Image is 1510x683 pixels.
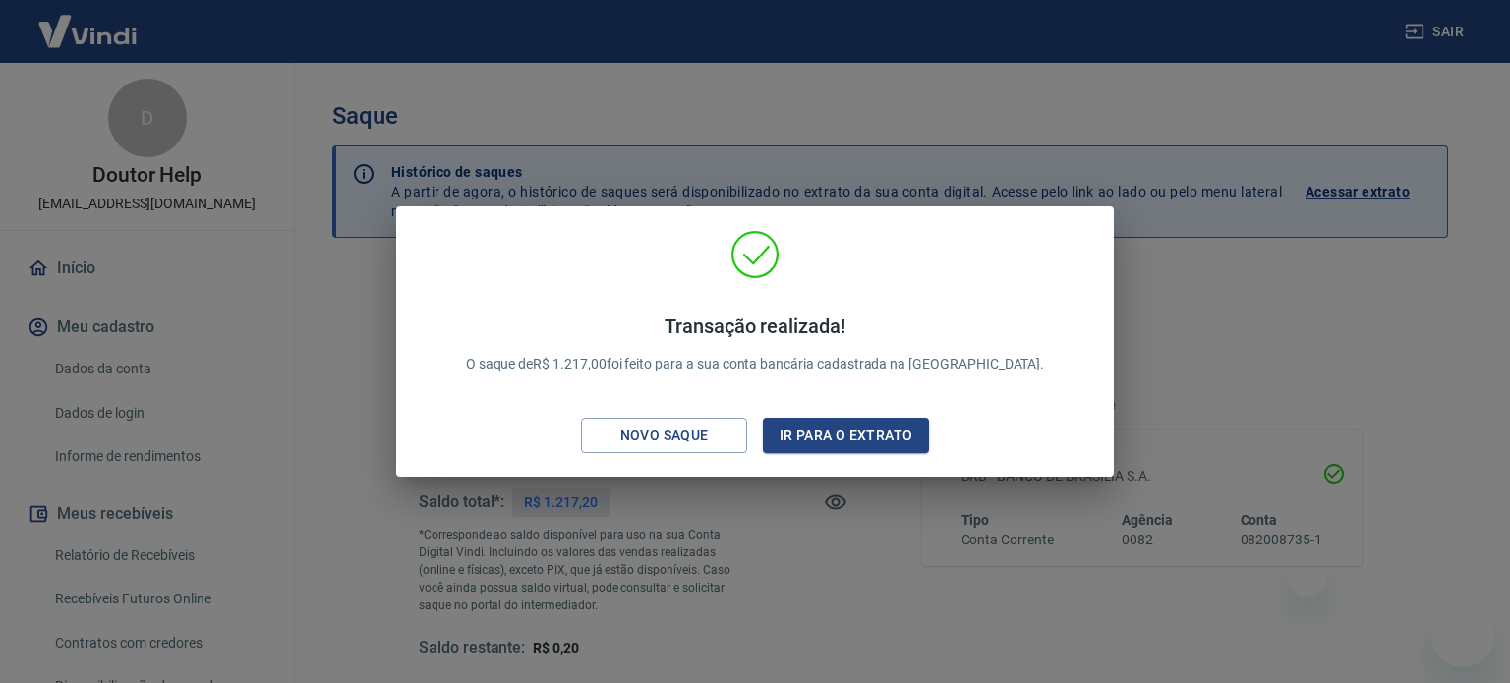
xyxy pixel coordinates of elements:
p: O saque de R$ 1.217,00 foi feito para a sua conta bancária cadastrada na [GEOGRAPHIC_DATA]. [466,314,1045,374]
iframe: Botão para abrir a janela de mensagens [1431,604,1494,667]
button: Novo saque [581,418,747,454]
div: Novo saque [597,424,732,448]
button: Ir para o extrato [763,418,929,454]
iframe: Fechar mensagem [1288,557,1327,597]
h4: Transação realizada! [466,314,1045,338]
